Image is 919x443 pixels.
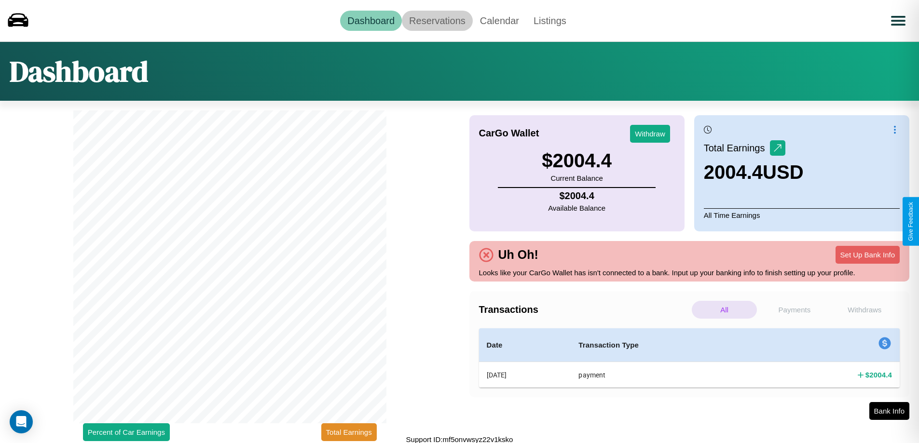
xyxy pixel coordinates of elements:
p: Total Earnings [704,139,770,157]
h4: Date [487,339,563,351]
th: [DATE] [479,362,571,388]
th: payment [571,362,766,388]
h4: Transactions [479,304,689,315]
h3: $ 2004.4 [542,150,612,172]
p: Current Balance [542,172,612,185]
p: Available Balance [548,201,605,215]
button: Set Up Bank Info [836,246,900,264]
button: Withdraw [630,125,670,143]
button: Open menu [885,7,912,34]
p: All Time Earnings [704,208,900,222]
p: Withdraws [832,301,897,319]
p: Looks like your CarGo Wallet has isn't connected to a bank. Input up your banking info to finish ... [479,266,900,279]
h4: Transaction Type [578,339,758,351]
a: Calendar [473,11,526,31]
a: Listings [526,11,574,31]
h1: Dashboard [10,52,148,91]
h4: $ 2004.4 [548,190,605,201]
button: Total Earnings [321,423,377,441]
p: Payments [762,301,827,319]
button: Bank Info [869,402,909,420]
h4: $ 2004.4 [865,370,892,380]
h3: 2004.4 USD [704,161,804,183]
a: Reservations [402,11,473,31]
h4: CarGo Wallet [479,128,539,139]
table: simple table [479,328,900,388]
p: All [692,301,757,319]
button: Percent of Car Earnings [83,423,170,441]
h4: Uh Oh! [494,248,543,262]
a: Dashboard [340,11,402,31]
div: Give Feedback [907,202,914,241]
div: Open Intercom Messenger [10,410,33,433]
